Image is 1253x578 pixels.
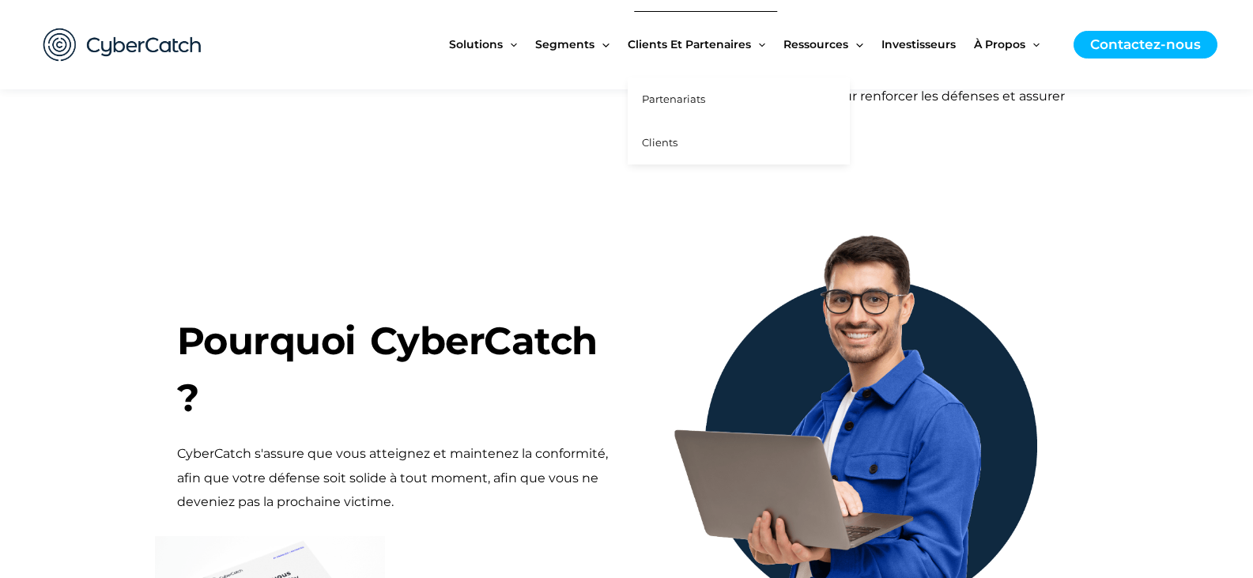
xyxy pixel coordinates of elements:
[1025,11,1040,77] span: Menu Basculer
[881,11,974,77] a: Investisseurs
[1074,31,1217,59] a: Contactez-nous
[503,11,517,77] span: Menu Basculer
[783,37,848,51] font: Ressources
[628,77,850,121] a: Partenariats
[28,12,217,77] img: CyberCatch
[881,37,956,51] font: Investisseurs
[449,37,503,51] font: Solutions
[535,37,594,51] font: Segments
[974,37,1025,51] font: À propos
[449,11,1058,77] nav: Navigation du site : nouveau menu principal
[177,446,608,509] font: CyberCatch s'assure que vous atteignez et maintenez la conformité, afin que votre défense soit so...
[594,11,609,77] span: Menu Basculer
[628,121,850,164] a: Clients
[642,93,705,105] font: Partenariats
[628,37,751,51] font: Clients et partenaires
[635,65,1066,128] font: C’est pourquoi il existe désormais de nouveaux mandats en matière de contrôles de cybersécurité p...
[751,11,765,77] span: Menu Basculer
[848,11,862,77] span: Menu Basculer
[177,318,598,421] font: Pourquoi CyberCatch ?
[642,136,677,149] font: Clients
[1090,36,1201,52] font: Contactez-nous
